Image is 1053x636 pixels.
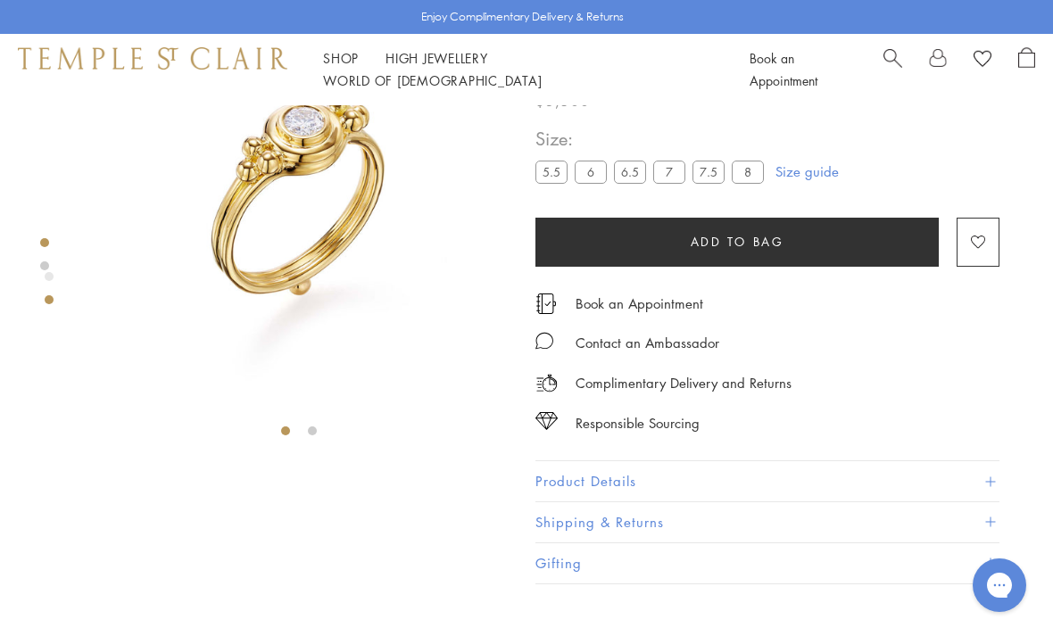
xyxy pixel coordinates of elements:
[323,71,542,89] a: World of [DEMOGRAPHIC_DATA]World of [DEMOGRAPHIC_DATA]
[421,8,624,26] p: Enjoy Complimentary Delivery & Returns
[1018,47,1035,92] a: Open Shopping Bag
[576,332,719,354] div: Contact an Ambassador
[575,161,607,183] label: 6
[535,502,999,542] button: Shipping & Returns
[535,332,553,350] img: MessageIcon-01_2.svg
[883,47,902,92] a: Search
[750,49,817,89] a: Book an Appointment
[653,161,685,183] label: 7
[775,162,839,180] a: Size guide
[535,124,771,153] span: Size:
[535,293,557,314] img: icon_appointment.svg
[535,161,568,183] label: 5.5
[535,218,939,267] button: Add to bag
[576,412,700,434] div: Responsible Sourcing
[691,232,784,252] span: Add to bag
[692,161,725,183] label: 7.5
[535,543,999,583] button: Gifting
[576,372,792,394] p: Complimentary Delivery and Returns
[45,268,54,318] div: Product gallery navigation
[964,552,1035,618] iframe: Gorgias live chat messenger
[535,461,999,501] button: Product Details
[323,47,709,92] nav: Main navigation
[535,412,558,430] img: icon_sourcing.svg
[18,47,287,69] img: Temple St. Clair
[974,47,991,74] a: View Wishlist
[386,49,488,67] a: High JewelleryHigh Jewellery
[614,161,646,183] label: 6.5
[323,49,359,67] a: ShopShop
[535,372,558,394] img: icon_delivery.svg
[576,293,703,313] a: Book an Appointment
[732,161,764,183] label: 8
